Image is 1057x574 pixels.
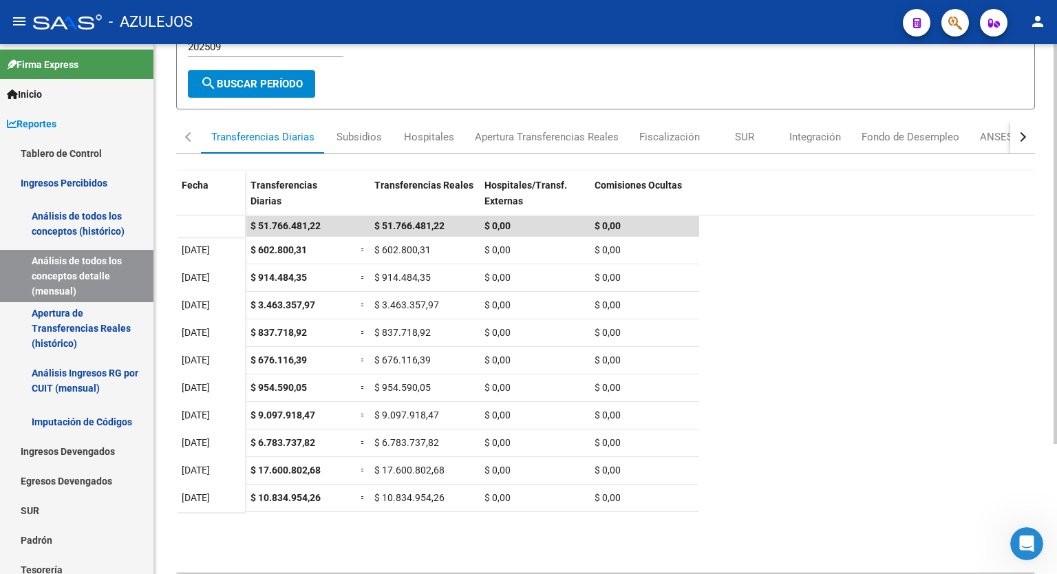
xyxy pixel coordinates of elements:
span: $ 0,00 [595,299,621,310]
span: $ 914.484,35 [250,272,307,283]
span: $ 0,00 [595,220,621,231]
span: Firma Express [7,57,78,72]
div: Apertura Transferencias Reales [475,129,619,145]
span: $ 0,00 [484,220,511,231]
span: $ 6.783.737,82 [374,437,439,448]
span: = [361,465,366,476]
iframe: Intercom live chat [1010,527,1043,560]
div: Fondo de Desempleo [862,129,959,145]
span: $ 0,00 [595,272,621,283]
span: $ 0,00 [484,492,511,503]
datatable-header-cell: Comisiones Ocultas [589,171,699,228]
span: [DATE] [182,437,210,448]
span: $ 3.463.357,97 [250,299,315,310]
span: $ 0,00 [595,437,621,448]
datatable-header-cell: Transferencias Reales [369,171,479,228]
span: $ 676.116,39 [374,354,431,365]
mat-icon: menu [11,13,28,30]
span: Comisiones Ocultas [595,180,682,191]
span: $ 0,00 [484,437,511,448]
span: [DATE] [182,327,210,338]
span: $ 51.766.481,22 [374,220,445,231]
div: Fiscalización [639,129,700,145]
span: $ 0,00 [595,410,621,421]
span: $ 0,00 [595,492,621,503]
datatable-header-cell: Transferencias Diarias [245,171,355,228]
datatable-header-cell: Fecha [176,171,245,228]
div: Subsidios [337,129,382,145]
span: $ 9.097.918,47 [374,410,439,421]
span: = [361,437,366,448]
mat-icon: search [200,75,217,92]
span: $ 0,00 [484,244,511,255]
span: $ 837.718,92 [250,327,307,338]
mat-icon: person [1029,13,1046,30]
span: [DATE] [182,272,210,283]
span: = [361,354,366,365]
span: $ 0,00 [484,354,511,365]
span: $ 676.116,39 [250,354,307,365]
span: $ 0,00 [484,299,511,310]
span: $ 602.800,31 [374,244,431,255]
div: Transferencias Diarias [211,129,314,145]
span: $ 0,00 [595,244,621,255]
span: $ 0,00 [484,272,511,283]
span: $ 17.600.802,68 [374,465,445,476]
button: Buscar Período [188,70,315,98]
span: $ 0,00 [595,465,621,476]
span: = [361,299,366,310]
span: [DATE] [182,382,210,393]
span: $ 0,00 [484,465,511,476]
span: = [361,410,366,421]
span: Reportes [7,116,56,131]
span: Buscar Período [200,78,303,90]
span: = [361,492,366,503]
span: $ 837.718,92 [374,327,431,338]
span: $ 954.590,05 [374,382,431,393]
span: Transferencias Reales [374,180,473,191]
span: = [361,272,366,283]
span: [DATE] [182,244,210,255]
span: $ 6.783.737,82 [250,437,315,448]
span: - AZULEJOS [109,7,193,37]
span: Transferencias Diarias [250,180,317,206]
span: [DATE] [182,492,210,503]
span: Fecha [182,180,209,191]
span: = [361,327,366,338]
span: [DATE] [182,410,210,421]
div: Integración [789,129,841,145]
span: $ 0,00 [595,382,621,393]
div: SUR [735,129,754,145]
span: $ 0,00 [484,382,511,393]
span: $ 10.834.954,26 [250,492,321,503]
span: Hospitales/Transf. Externas [484,180,567,206]
datatable-header-cell: Hospitales/Transf. Externas [479,171,589,228]
span: [DATE] [182,465,210,476]
span: Inicio [7,87,42,102]
span: $ 9.097.918,47 [250,410,315,421]
span: $ 10.834.954,26 [374,492,445,503]
span: [DATE] [182,299,210,310]
div: Hospitales [404,129,454,145]
span: $ 17.600.802,68 [250,465,321,476]
span: $ 914.484,35 [374,272,431,283]
span: = [361,244,366,255]
span: [DATE] [182,354,210,365]
span: = [361,382,366,393]
span: $ 954.590,05 [250,382,307,393]
span: $ 3.463.357,97 [374,299,439,310]
span: $ 0,00 [595,327,621,338]
span: $ 0,00 [484,410,511,421]
span: $ 51.766.481,22 [250,220,321,231]
span: $ 0,00 [484,327,511,338]
span: $ 602.800,31 [250,244,307,255]
span: $ 0,00 [595,354,621,365]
